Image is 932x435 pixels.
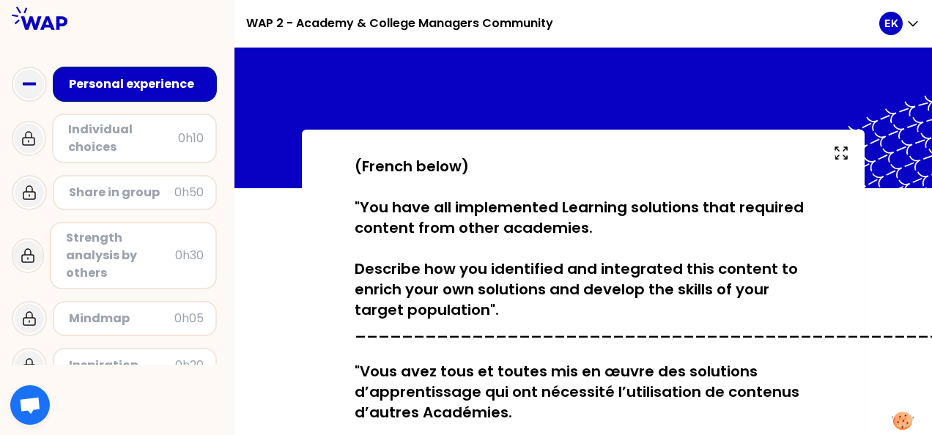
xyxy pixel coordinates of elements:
div: 0h20 [175,357,204,374]
div: Mindmap [69,310,174,327]
div: Inspiration [69,357,175,374]
p: EK [884,16,898,31]
div: 0h10 [178,130,204,147]
div: 0h30 [175,247,204,264]
div: Strength analysis by others [66,229,175,282]
div: Share in group [69,184,174,201]
div: 0h50 [174,184,204,201]
button: EK [879,12,920,35]
div: Personal experience [69,75,204,93]
div: Individual choices [68,121,178,156]
div: Ouvrir le chat [10,385,50,425]
div: 0h05 [174,310,204,327]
